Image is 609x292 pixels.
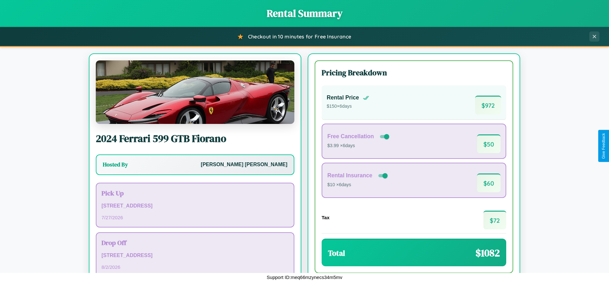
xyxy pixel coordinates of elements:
[477,173,501,192] span: $ 60
[201,160,287,169] p: [PERSON_NAME] [PERSON_NAME]
[475,96,501,114] span: $ 972
[6,6,603,20] h1: Rental Summary
[322,67,506,78] h3: Pricing Breakdown
[248,33,351,40] span: Checkout in 10 minutes for Free Insurance
[483,211,506,229] span: $ 72
[327,102,369,111] p: $ 150 × 6 days
[96,60,294,124] img: Ferrari 599 GTB Fiorano
[96,132,294,146] h2: 2024 Ferrari 599 GTB Fiorano
[101,201,289,211] p: [STREET_ADDRESS]
[327,172,372,179] h4: Rental Insurance
[101,251,289,260] p: [STREET_ADDRESS]
[101,238,289,247] h3: Drop Off
[267,273,342,282] p: Support ID: meq66mzynecs34m5mv
[101,213,289,222] p: 7 / 27 / 2026
[601,133,606,159] div: Give Feedback
[327,94,359,101] h4: Rental Price
[101,263,289,271] p: 8 / 2 / 2026
[103,161,128,168] h3: Hosted By
[101,188,289,198] h3: Pick Up
[475,246,500,260] span: $ 1082
[328,248,345,258] h3: Total
[327,142,390,150] p: $3.99 × 6 days
[327,181,389,189] p: $10 × 6 days
[477,134,501,153] span: $ 50
[322,215,330,220] h4: Tax
[327,133,374,140] h4: Free Cancellation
